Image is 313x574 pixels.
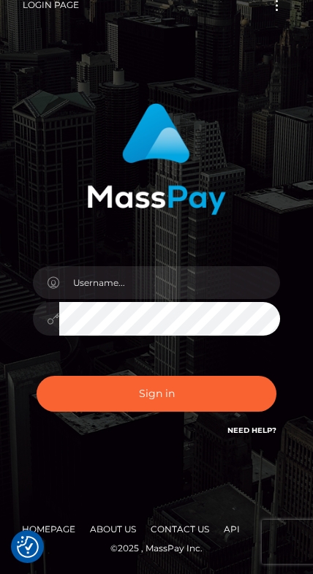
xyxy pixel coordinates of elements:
[17,536,39,558] img: Revisit consent button
[145,518,215,540] a: Contact Us
[11,540,302,556] div: © 2025 , MassPay Inc.
[87,103,226,215] img: MassPay Login
[37,376,276,412] button: Sign in
[218,518,246,540] a: API
[16,518,81,540] a: Homepage
[84,518,142,540] a: About Us
[59,266,280,299] input: Username...
[17,536,39,558] button: Consent Preferences
[227,426,276,435] a: Need Help?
